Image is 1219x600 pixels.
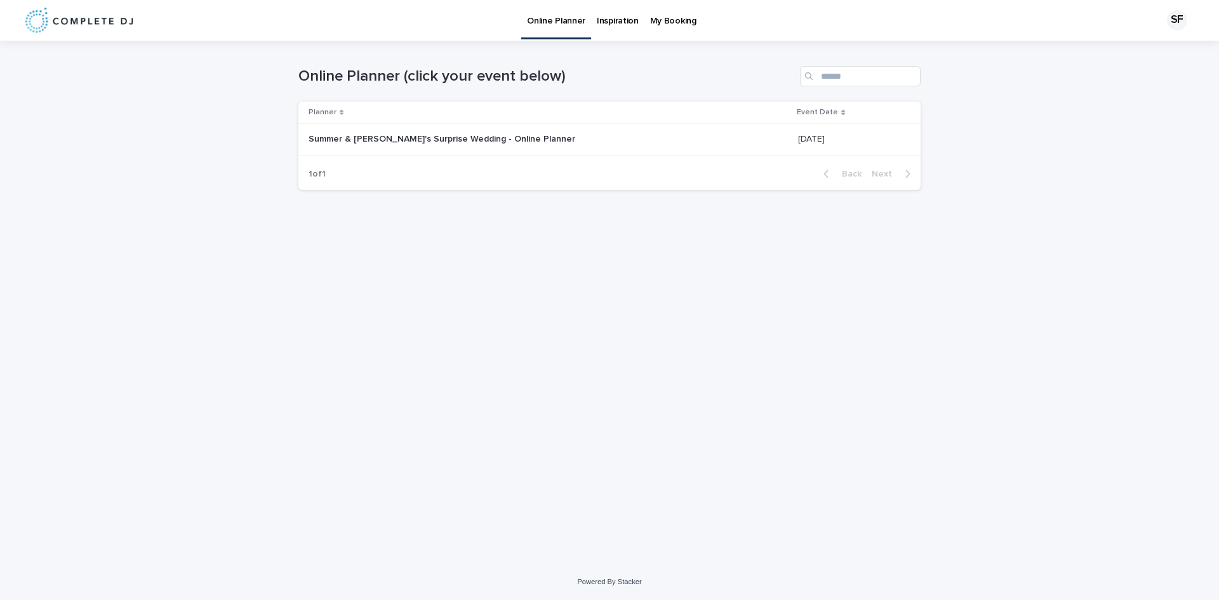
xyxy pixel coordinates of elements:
div: SF [1167,10,1187,30]
p: 1 of 1 [298,159,336,190]
img: 8nP3zCmvR2aWrOmylPw8 [25,8,133,33]
p: Planner [309,105,336,119]
p: Summer & [PERSON_NAME]'s Surprise Wedding - Online Planner [309,131,578,145]
a: Powered By Stacker [577,578,641,585]
p: Event Date [797,105,838,119]
h1: Online Planner (click your event below) [298,67,795,86]
tr: Summer & [PERSON_NAME]'s Surprise Wedding - Online PlannerSummer & [PERSON_NAME]'s Surprise Weddi... [298,124,921,156]
button: Back [813,168,867,180]
span: Next [872,170,900,178]
input: Search [800,66,921,86]
button: Next [867,168,921,180]
span: Back [834,170,862,178]
p: [DATE] [798,131,827,145]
